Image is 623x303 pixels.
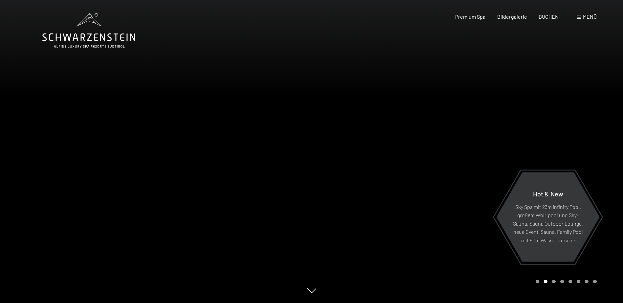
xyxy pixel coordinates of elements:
div: Carousel Page 6 [577,280,580,283]
div: Carousel Page 2 (Current Slide) [544,280,547,283]
a: Bildergalerie [497,13,527,20]
div: Carousel Page 5 [568,280,572,283]
div: Carousel Page 4 [560,280,564,283]
div: Carousel Pagination [533,280,597,283]
span: Hot & New [533,190,563,197]
a: BUCHEN [539,13,559,20]
div: Carousel Page 7 [585,280,589,283]
div: Carousel Page 1 [536,280,539,283]
a: Premium Spa [455,13,485,20]
span: Menü [583,13,597,20]
div: Carousel Page 3 [552,280,556,283]
div: Carousel Page 8 [593,280,597,283]
a: Hot & New Sky Spa mit 23m Infinity Pool, großem Whirlpool und Sky-Sauna, Sauna Outdoor Lounge, ne... [496,172,600,262]
p: Sky Spa mit 23m Infinity Pool, großem Whirlpool und Sky-Sauna, Sauna Outdoor Lounge, neue Event-S... [512,202,584,244]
